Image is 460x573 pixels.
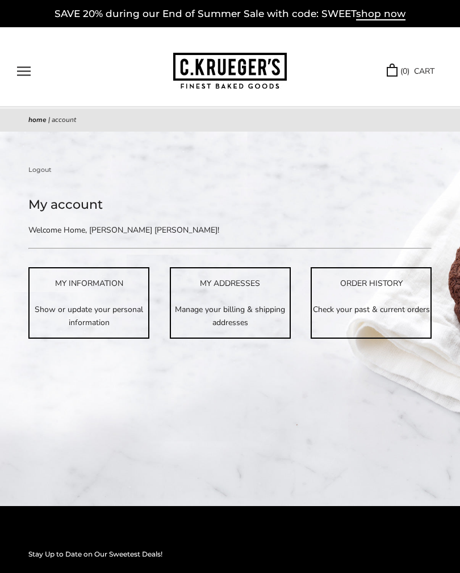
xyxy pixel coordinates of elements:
[312,303,430,316] p: Check your past & current orders
[48,115,50,124] span: |
[55,8,405,20] a: SAVE 20% during our End of Summer Sale with code: SWEETshop now
[311,267,432,339] a: ORDER HISTORY Check your past & current orders
[170,267,291,339] a: MY ADDRESSES Manage your billing & shipping addresses
[28,195,432,215] h1: My account
[30,277,148,290] div: MY INFORMATION
[28,549,432,560] h2: Stay Up to Date on Our Sweetest Deals!
[356,8,405,20] span: shop now
[28,115,432,126] nav: breadcrumbs
[173,53,287,90] img: C.KRUEGER'S
[30,303,148,329] p: Show or update your personal information
[17,66,31,76] button: Open navigation
[387,65,434,78] a: (0) CART
[312,277,430,290] div: ORDER HISTORY
[28,267,149,339] a: MY INFORMATION Show or update your personal information
[28,115,47,124] a: Home
[28,165,52,175] a: Logout
[171,303,290,329] p: Manage your billing & shipping addresses
[28,224,329,237] p: Welcome Home, [PERSON_NAME] [PERSON_NAME]!
[52,115,76,124] span: Account
[171,277,290,290] div: MY ADDRESSES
